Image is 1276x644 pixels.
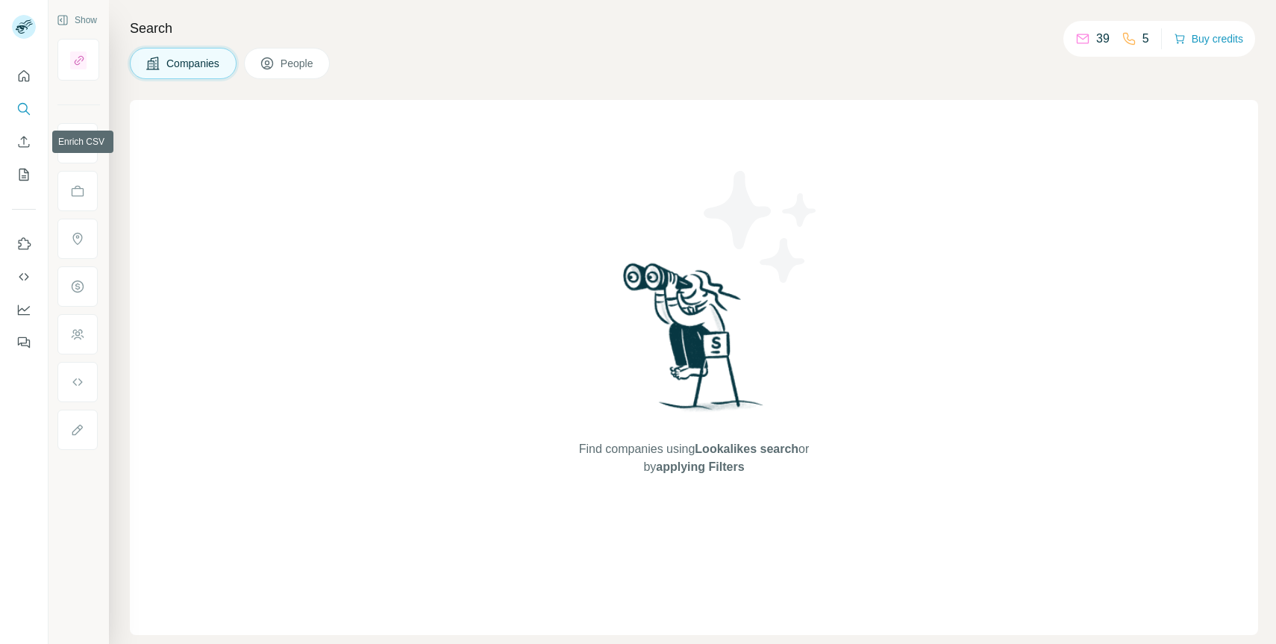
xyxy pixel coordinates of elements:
p: 5 [1142,30,1149,48]
span: Find companies using or by [575,440,813,476]
button: Use Surfe on LinkedIn [12,231,36,257]
span: Lookalikes search [695,443,798,455]
h4: Search [130,18,1258,39]
span: People [281,56,315,71]
p: 39 [1096,30,1110,48]
button: Enrich CSV [12,128,36,155]
span: Companies [166,56,221,71]
img: Surfe Illustration - Stars [694,160,828,294]
button: Feedback [12,329,36,356]
span: applying Filters [656,460,744,473]
button: Show [46,9,107,31]
button: Quick start [12,63,36,90]
button: Buy credits [1174,28,1243,49]
button: Search [12,96,36,122]
img: Surfe Illustration - Woman searching with binoculars [616,259,772,425]
button: Use Surfe API [12,263,36,290]
button: Dashboard [12,296,36,323]
button: My lists [12,161,36,188]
